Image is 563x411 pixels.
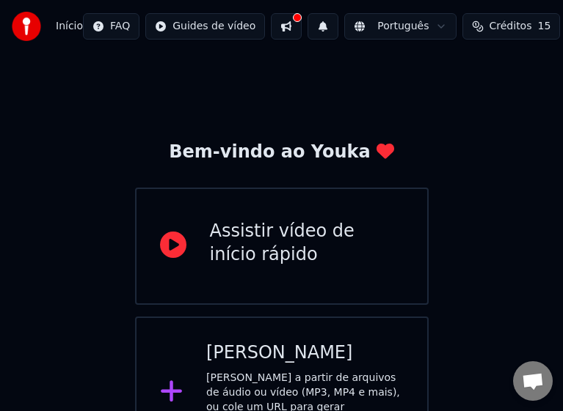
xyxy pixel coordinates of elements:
[210,220,404,267] div: Assistir vídeo de início rápido
[537,19,551,34] span: 15
[513,361,553,401] div: Bate-papo aberto
[490,19,532,34] span: Créditos
[56,19,83,34] nav: breadcrumb
[12,12,41,41] img: youka
[83,13,139,40] button: FAQ
[56,19,83,34] span: Início
[206,341,404,365] div: [PERSON_NAME]
[462,13,561,40] button: Créditos15
[169,141,393,164] div: Bem-vindo ao Youka
[145,13,265,40] button: Guides de vídeo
